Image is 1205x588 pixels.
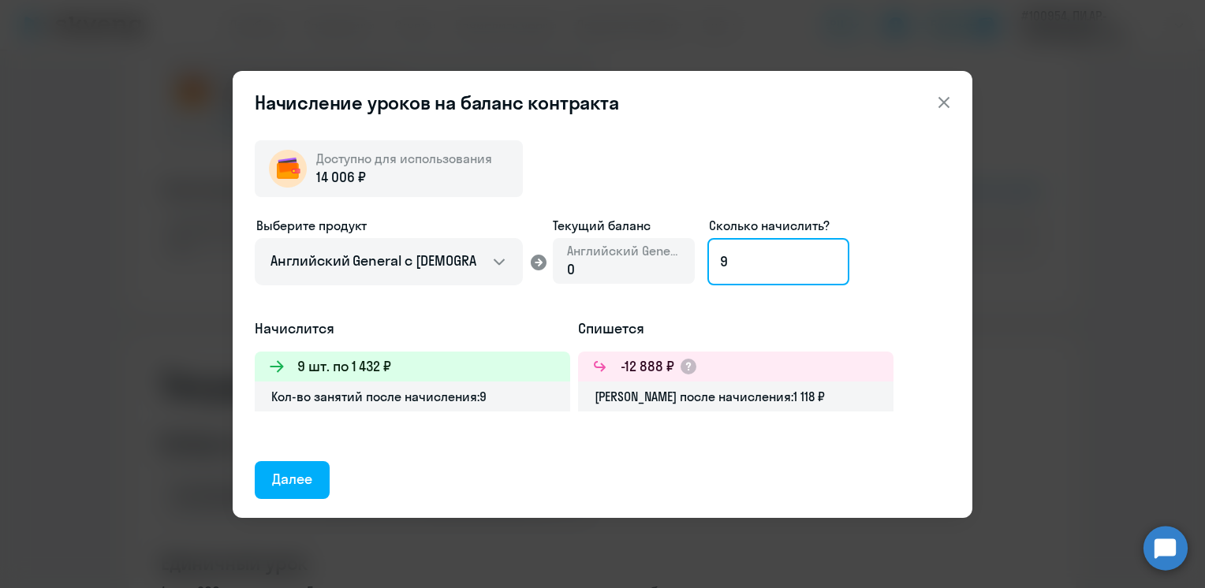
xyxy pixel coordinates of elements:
h3: -12 888 ₽ [621,356,674,377]
span: Сколько начислить? [709,218,830,233]
button: Далее [255,461,330,499]
div: Кол-во занятий после начисления: 9 [255,381,570,411]
h5: Начислится [255,318,570,339]
header: Начисление уроков на баланс контракта [233,90,972,115]
div: Далее [272,469,312,489]
div: [PERSON_NAME] после начисления: 1 118 ₽ [578,381,893,411]
span: Английский General [567,242,681,259]
span: Доступно для использования [316,151,492,166]
span: 14 006 ₽ [316,167,366,188]
span: Текущий баланс [553,216,695,235]
h3: 9 шт. по 1 432 ₽ [297,356,391,377]
h5: Спишется [578,318,893,339]
span: 0 [567,260,575,278]
span: Выберите продукт [256,218,367,233]
img: wallet-circle.png [269,150,307,188]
